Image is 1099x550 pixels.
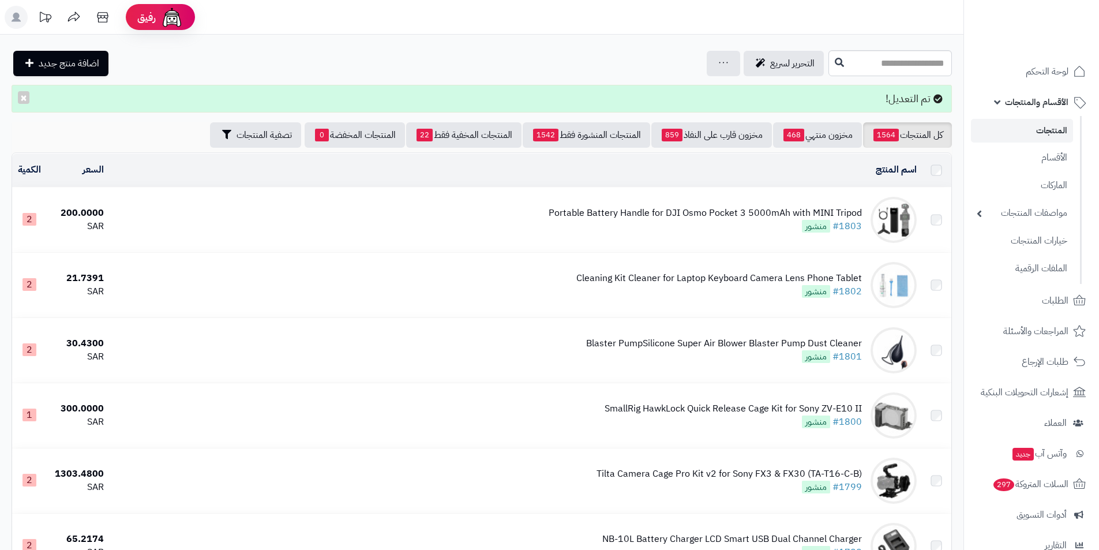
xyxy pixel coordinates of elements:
[22,213,36,226] span: 2
[971,229,1073,253] a: خيارات المنتجات
[1044,415,1067,431] span: العملاء
[770,57,815,70] span: التحرير لسريع
[971,145,1073,170] a: الأقسام
[971,287,1092,315] a: الطلبات
[51,207,104,220] div: 200.0000
[971,256,1073,281] a: الملفات الرقمية
[13,51,108,76] a: اضافة منتج جديد
[1017,507,1067,523] span: أدوات التسويق
[51,285,104,298] div: SAR
[51,272,104,285] div: 21.7391
[992,476,1068,492] span: السلات المتروكة
[51,533,104,546] div: 65.2174
[160,6,183,29] img: ai-face.png
[586,337,862,350] div: Blaster PumpSilicone Super Air Blower Blaster Pump Dust Cleaner
[832,415,862,429] a: #1800
[18,163,41,177] a: الكمية
[971,501,1092,529] a: أدوات التسويق
[871,197,917,243] img: Portable Battery Handle for DJI Osmo Pocket 3 5000mAh with MINI Tripod
[832,285,862,298] a: #1802
[971,409,1092,437] a: العملاء
[662,129,682,141] span: 859
[210,122,301,148] button: تصفية المنتجات
[51,220,104,233] div: SAR
[305,122,405,148] a: المنتجات المخفضة0
[651,122,772,148] a: مخزون قارب على النفاذ859
[22,409,36,421] span: 1
[773,122,862,148] a: مخزون منتهي468
[417,129,433,141] span: 22
[315,129,329,141] span: 0
[39,57,99,70] span: اضافة منتج جديد
[871,262,917,308] img: Cleaning Kit Cleaner for Laptop Keyboard Camera Lens Phone Tablet
[1003,323,1068,339] span: المراجعات والأسئلة
[576,272,862,285] div: Cleaning Kit Cleaner for Laptop Keyboard Camera Lens Phone Tablet
[523,122,650,148] a: المنتجات المنشورة فقط1542
[1021,9,1088,33] img: logo-2.png
[802,481,830,493] span: منشور
[51,402,104,416] div: 300.0000
[51,350,104,364] div: SAR
[971,317,1092,345] a: المراجعات والأسئلة
[802,416,830,428] span: منشور
[871,392,917,439] img: SmallRig HawkLock Quick Release Cage Kit for Sony ZV-E10 II
[783,129,804,141] span: 468
[31,6,59,32] a: تحديثات المنصة
[12,85,952,113] div: تم التعديل!
[1012,448,1034,461] span: جديد
[832,480,862,494] a: #1799
[981,384,1068,401] span: إشعارات التحويلات البنكية
[406,122,522,148] a: المنتجات المخفية فقط22
[51,416,104,429] div: SAR
[802,350,830,363] span: منشور
[802,285,830,298] span: منشور
[22,278,36,291] span: 2
[18,91,29,104] button: ×
[1011,446,1067,462] span: وآتس آب
[1005,94,1068,110] span: الأقسام والمنتجات
[533,129,558,141] span: 1542
[971,119,1073,143] a: المنتجات
[237,128,292,142] span: تصفية المنتجات
[744,51,824,76] a: التحرير لسريع
[802,220,830,233] span: منشور
[549,207,862,220] div: Portable Battery Handle for DJI Osmo Pocket 3 5000mAh with MINI Tripod
[971,173,1073,198] a: الماركات
[82,163,104,177] a: السعر
[992,478,1015,492] span: 297
[876,163,917,177] a: اسم المنتج
[22,343,36,356] span: 2
[871,458,917,504] img: Tilta Camera Cage Pro Kit v2 for Sony FX3 & FX30 (TA-T16-C-B)
[971,440,1092,467] a: وآتس آبجديد
[971,348,1092,376] a: طلبات الإرجاع
[832,219,862,233] a: #1803
[971,58,1092,85] a: لوحة التحكم
[871,327,917,373] img: Blaster PumpSilicone Super Air Blower Blaster Pump Dust Cleaner
[137,10,156,24] span: رفيق
[1042,293,1068,309] span: الطلبات
[971,201,1073,226] a: مواصفات المنتجات
[597,467,862,481] div: Tilta Camera Cage Pro Kit v2 for Sony FX3 & FX30 (TA-T16-C-B)
[51,337,104,350] div: 30.4300
[605,402,862,416] div: SmallRig HawkLock Quick Release Cage Kit for Sony ZV-E10 II
[971,470,1092,498] a: السلات المتروكة297
[1026,63,1068,80] span: لوحة التحكم
[1022,354,1068,370] span: طلبات الإرجاع
[51,481,104,494] div: SAR
[51,467,104,481] div: 1303.4800
[22,474,36,487] span: 2
[832,350,862,364] a: #1801
[863,122,952,148] a: كل المنتجات1564
[971,379,1092,406] a: إشعارات التحويلات البنكية
[873,129,899,141] span: 1564
[602,533,862,546] div: NB-10L Battery Charger LCD Smart USB Dual Channel Charger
